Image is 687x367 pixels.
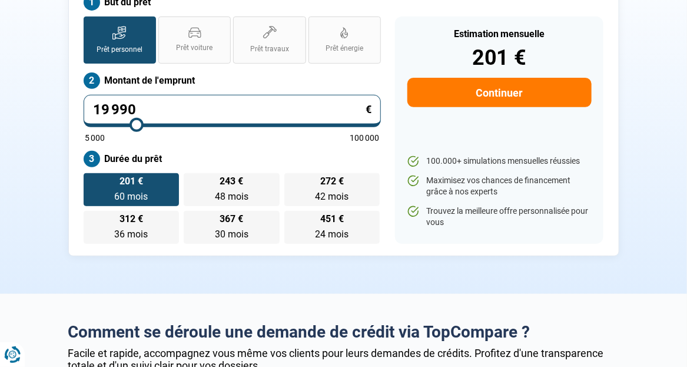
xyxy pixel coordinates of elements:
[350,134,379,142] span: 100 000
[68,322,619,342] h2: Comment se déroule une demande de crédit via TopCompare ?
[177,43,213,53] span: Prêt voiture
[114,229,148,240] span: 36 mois
[220,177,243,186] span: 243 €
[366,104,371,115] span: €
[407,156,592,167] li: 100.000+ simulations mensuelles réussies
[85,134,105,142] span: 5 000
[220,214,243,224] span: 367 €
[250,44,289,54] span: Prêt travaux
[215,191,248,202] span: 48 mois
[407,175,592,198] li: Maximisez vos chances de financement grâce à nos experts
[326,44,363,54] span: Prêt énergie
[97,45,142,55] span: Prêt personnel
[215,229,248,240] span: 30 mois
[320,214,344,224] span: 451 €
[320,177,344,186] span: 272 €
[114,191,148,202] span: 60 mois
[407,206,592,229] li: Trouvez la meilleure offre personnalisée pour vous
[407,47,592,68] div: 201 €
[84,72,381,89] label: Montant de l'emprunt
[315,191,349,202] span: 42 mois
[407,78,592,107] button: Continuer
[315,229,349,240] span: 24 mois
[84,151,381,167] label: Durée du prêt
[120,214,143,224] span: 312 €
[407,29,592,39] div: Estimation mensuelle
[120,177,143,186] span: 201 €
